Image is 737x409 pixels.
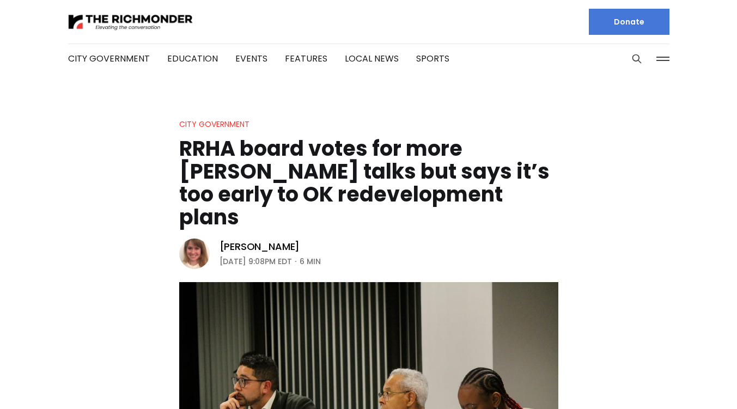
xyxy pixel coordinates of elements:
button: Search this site [629,51,645,67]
img: Sarah Vogelsong [179,239,210,269]
a: Donate [589,9,669,35]
a: Education [167,52,218,65]
iframe: portal-trigger [645,356,737,409]
h1: RRHA board votes for more [PERSON_NAME] talks but says it’s too early to OK redevelopment plans [179,137,558,229]
a: Sports [416,52,449,65]
a: Local News [345,52,399,65]
a: Events [235,52,267,65]
img: The Richmonder [68,13,193,32]
a: [PERSON_NAME] [220,240,300,253]
a: City Government [179,119,249,130]
a: City Government [68,52,150,65]
span: 6 min [300,255,321,268]
a: Features [285,52,327,65]
time: [DATE] 9:08PM EDT [220,255,292,268]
